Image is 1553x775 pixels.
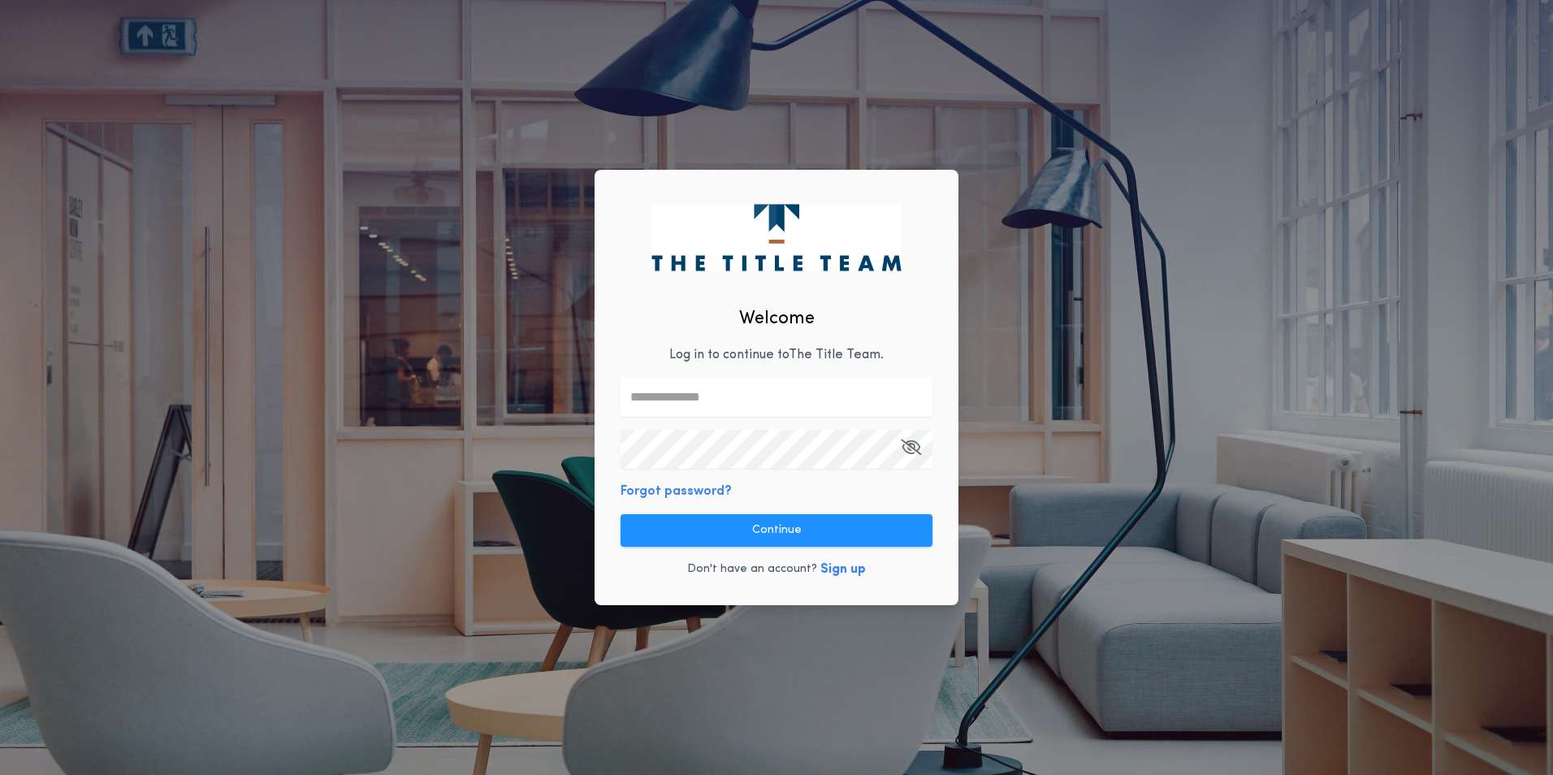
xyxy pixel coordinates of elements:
[739,305,815,332] h2: Welcome
[820,560,866,579] button: Sign up
[687,561,817,578] p: Don't have an account?
[621,514,932,547] button: Continue
[621,482,732,501] button: Forgot password?
[651,204,901,271] img: logo
[669,345,884,365] p: Log in to continue to The Title Team .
